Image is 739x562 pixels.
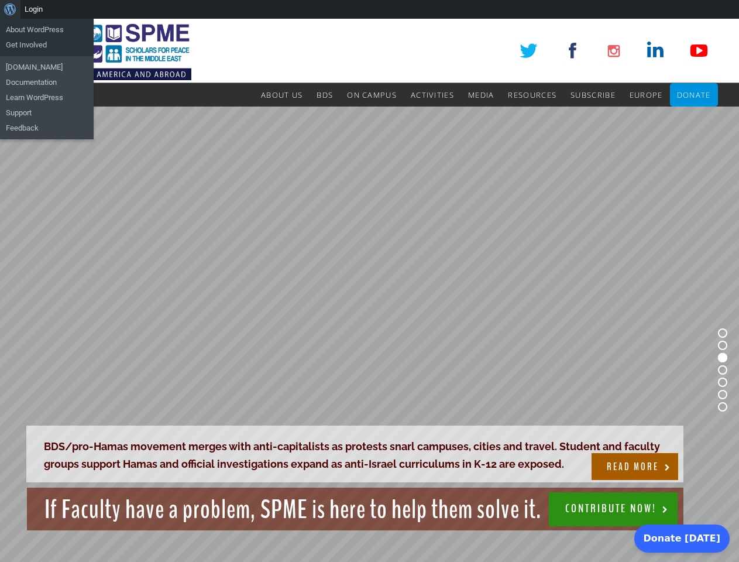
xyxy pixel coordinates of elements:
[411,83,454,107] a: Activities
[411,90,454,100] span: Activities
[22,19,191,83] img: SPME
[630,90,663,100] span: Europe
[508,83,556,107] a: Resources
[347,83,397,107] a: On Campus
[570,83,616,107] a: Subscribe
[468,83,494,107] a: Media
[317,83,333,107] a: BDS
[592,453,678,480] a: READ MORE
[549,492,678,526] a: CONTRIBUTE NOW!
[677,90,711,100] span: Donate
[261,83,303,107] a: About Us
[508,90,556,100] span: Resources
[27,488,683,530] rs-layer: If Faculty have a problem, SPME is here to help them solve it.
[677,83,711,107] a: Donate
[630,83,663,107] a: Europe
[261,90,303,100] span: About Us
[26,426,683,482] rs-layer: BDS/pro-Hamas movement merges with anti-capitalists as protests snarl campuses, cities and travel...
[570,90,616,100] span: Subscribe
[347,90,397,100] span: On Campus
[468,90,494,100] span: Media
[317,90,333,100] span: BDS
